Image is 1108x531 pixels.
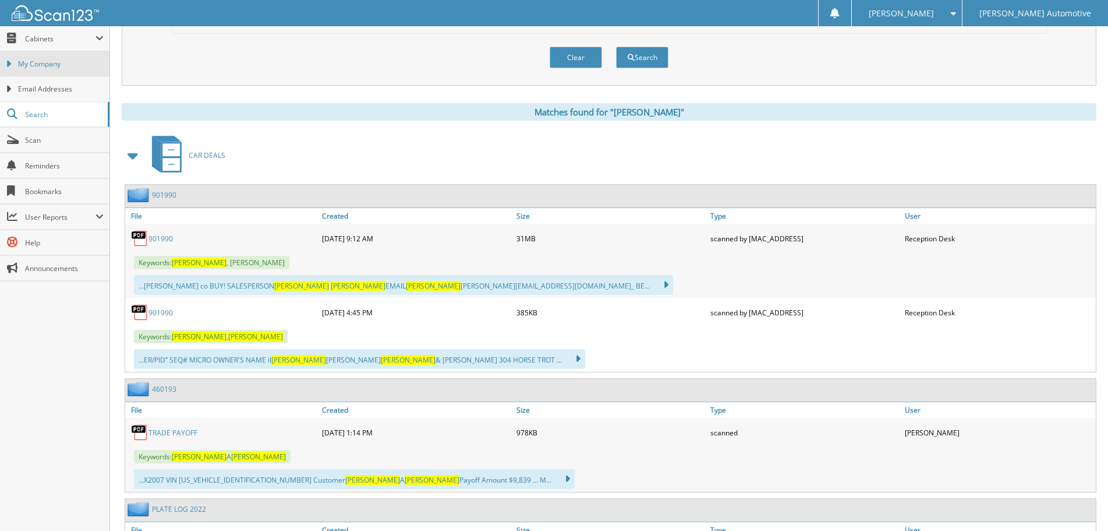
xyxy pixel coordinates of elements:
[189,150,225,160] span: CAR DEALS
[345,475,400,485] span: [PERSON_NAME]
[550,47,602,68] button: Clear
[707,421,901,444] div: scanned
[131,424,148,441] img: PDF.png
[122,103,1096,121] div: Matches found for "[PERSON_NAME]"
[381,355,436,365] span: [PERSON_NAME]
[514,301,707,324] div: 385KB
[128,382,152,396] img: folder2.png
[869,10,934,17] span: [PERSON_NAME]
[902,227,1096,250] div: Reception Desk
[18,59,104,69] span: My Company
[18,84,104,94] span: Email Addresses
[128,188,152,202] img: folder2.png
[274,281,329,291] span: [PERSON_NAME]
[25,34,95,44] span: Cabinets
[1050,475,1108,531] iframe: Chat Widget
[134,330,288,343] span: Keywords: ,
[131,230,148,247] img: PDF.png
[148,308,173,318] a: 901990
[12,5,99,21] img: scan123-logo-white.svg
[319,301,513,324] div: [DATE] 4:45 PM
[514,421,707,444] div: 978KB
[134,469,575,489] div: ...X2007 VIN [US_VEHICLE_IDENTIFICATION_NUMBER] Customer A Payoff Amount $9,839 ... M...
[25,161,104,171] span: Reminders
[172,258,226,268] span: [PERSON_NAME]
[25,263,104,273] span: Announcements
[134,256,289,269] span: Keywords: , [PERSON_NAME]
[979,10,1091,17] span: [PERSON_NAME] Automotive
[125,208,319,224] a: File
[152,384,176,394] a: 460193
[707,208,901,224] a: Type
[148,234,173,244] a: 901990
[148,428,197,438] a: TRADE PAYOFF
[319,402,513,418] a: Created
[319,227,513,250] div: [DATE] 9:12 AM
[228,332,283,342] span: [PERSON_NAME]
[172,452,226,462] span: [PERSON_NAME]
[707,402,901,418] a: Type
[134,349,585,369] div: ...ER/PID” SEQ# MICRO OWNER'S NAME il [PERSON_NAME] & [PERSON_NAME] 304 HORSE TROT ...
[231,452,286,462] span: [PERSON_NAME]
[707,227,901,250] div: scanned by [MAC_ADDRESS]
[331,281,385,291] span: [PERSON_NAME]
[271,355,326,365] span: [PERSON_NAME]
[406,281,461,291] span: [PERSON_NAME]
[405,475,459,485] span: [PERSON_NAME]
[25,110,102,119] span: Search
[902,208,1096,224] a: User
[25,238,104,248] span: Help
[902,421,1096,444] div: [PERSON_NAME]
[152,504,206,514] a: PLATE LOG 2022
[145,132,225,178] a: CAR DEALS
[25,212,95,222] span: User Reports
[131,304,148,321] img: PDF.png
[514,402,707,418] a: Size
[125,402,319,418] a: File
[902,402,1096,418] a: User
[134,450,291,463] span: Keywords: A
[172,332,226,342] span: [PERSON_NAME]
[319,208,513,224] a: Created
[25,187,104,196] span: Bookmarks
[319,421,513,444] div: [DATE] 1:14 PM
[152,190,176,200] a: 901990
[707,301,901,324] div: scanned by [MAC_ADDRESS]
[514,227,707,250] div: 31MB
[902,301,1096,324] div: Reception Desk
[134,275,673,295] div: ...[PERSON_NAME] co BUY! SALESPERSON EMAIL [PERSON_NAME][EMAIL_ADDRESS][DOMAIN_NAME] _ BE...
[616,47,668,68] button: Search
[25,135,104,145] span: Scan
[514,208,707,224] a: Size
[128,502,152,516] img: folder2.png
